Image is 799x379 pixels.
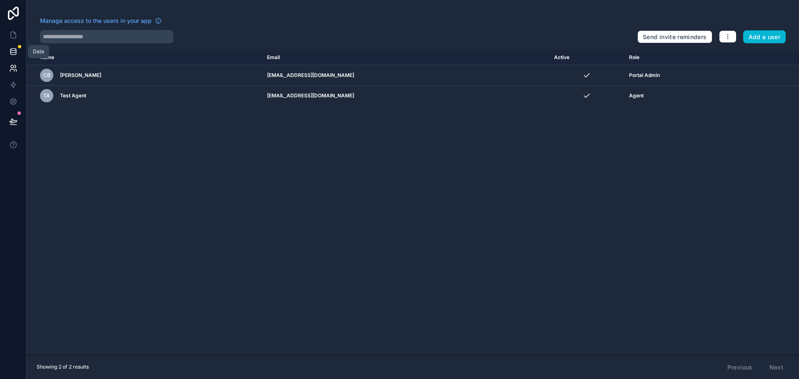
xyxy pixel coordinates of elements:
span: Portal Admin [629,72,660,79]
td: [EMAIL_ADDRESS][DOMAIN_NAME] [262,65,549,86]
button: Send invite reminders [637,30,712,44]
div: scrollable content [27,50,799,355]
a: Manage access to the users in your app [40,17,162,25]
span: CB [43,72,50,79]
th: Active [549,50,624,65]
span: Test Agent [60,92,86,99]
div: Data [33,48,44,55]
span: Manage access to the users in your app [40,17,152,25]
th: Name [27,50,262,65]
span: [PERSON_NAME] [60,72,101,79]
th: Role [624,50,745,65]
span: Agent [629,92,644,99]
th: Email [262,50,549,65]
button: Add a user [743,30,786,44]
span: Showing 2 of 2 results [37,364,89,370]
span: TA [43,92,50,99]
td: [EMAIL_ADDRESS][DOMAIN_NAME] [262,86,549,106]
